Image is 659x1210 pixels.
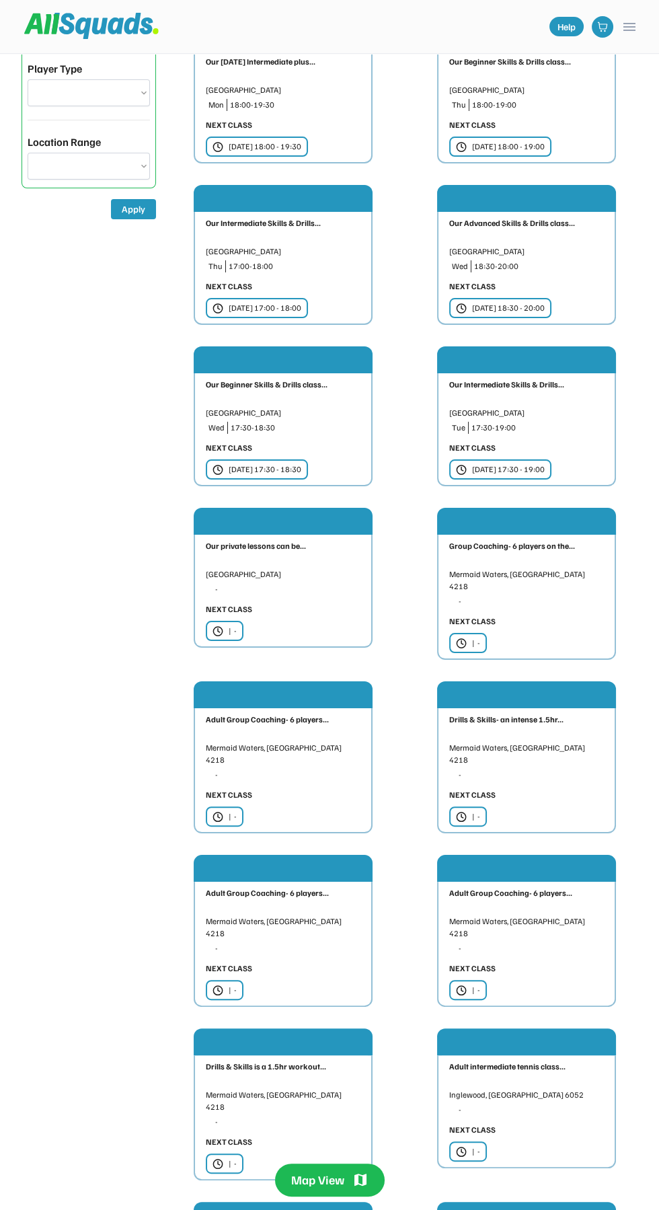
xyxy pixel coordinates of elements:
div: Tue [452,422,465,434]
div: Mermaid Waters, [GEOGRAPHIC_DATA] 4218 [449,568,604,593]
div: Group Coaching- 6 players on the... [449,540,604,552]
div: | - [229,625,237,637]
a: Help [549,17,584,36]
div: NEXT CLASS [449,119,496,131]
div: - [215,1116,360,1128]
div: NEXT CLASS [206,442,252,454]
div: Wed [208,422,225,434]
div: | - [472,1145,480,1158]
img: clock.svg [456,985,467,996]
div: - [215,769,360,781]
div: Mermaid Waters, [GEOGRAPHIC_DATA] 4218 [449,742,604,766]
div: | - [229,984,237,996]
div: Thu [452,99,466,111]
div: NEXT CLASS [206,603,252,615]
img: clock.svg [456,141,467,153]
div: Map View [291,1172,344,1188]
img: clock.svg [456,464,467,476]
div: | - [472,810,480,823]
div: Drills & Skills is a 1.5hr workout... [206,1061,360,1073]
div: Our Beginner Skills & Drills class... [206,379,360,391]
div: NEXT CLASS [449,789,496,801]
div: Our Beginner Skills & Drills class... [449,56,604,68]
div: NEXT CLASS [449,280,496,293]
button: Apply [111,199,156,219]
div: Adult intermediate tennis class... [449,1061,604,1073]
div: Mermaid Waters, [GEOGRAPHIC_DATA] 4218 [206,742,360,766]
div: - [459,1104,604,1116]
div: Mermaid Waters, [GEOGRAPHIC_DATA] 4218 [449,915,604,940]
div: | - [472,637,480,649]
div: - [459,595,604,607]
img: clock.svg [456,811,467,823]
img: clock.svg [456,638,467,649]
div: NEXT CLASS [206,962,252,975]
div: - [215,942,360,954]
div: [DATE] 17:30 - 19:00 [472,463,545,476]
div: Our [DATE] Intermediate plus... [206,56,360,68]
div: Our Intermediate Skills & Drills... [449,379,604,391]
div: Our Advanced Skills & Drills class... [449,217,604,229]
div: [GEOGRAPHIC_DATA] [206,407,360,419]
div: Adult Group Coaching- 6 players... [206,887,360,899]
div: [GEOGRAPHIC_DATA] [206,84,360,96]
div: Mermaid Waters, [GEOGRAPHIC_DATA] 4218 [206,915,360,940]
div: NEXT CLASS [449,615,496,628]
div: Thu [208,260,223,272]
div: Drills & Skills- an intense 1.5hr... [449,714,604,726]
div: [DATE] 18:00 - 19:00 [472,141,545,153]
div: 17:00-18:00 [229,260,360,272]
div: NEXT CLASS [449,1124,496,1136]
div: [GEOGRAPHIC_DATA] [206,245,360,258]
img: clock.svg [212,626,223,637]
div: - [215,583,360,595]
div: 18:30-20:00 [474,260,604,272]
img: clock.svg [212,811,223,823]
div: Our Intermediate Skills & Drills... [206,217,360,229]
div: | - [229,810,237,823]
img: clock.svg [212,303,223,314]
div: NEXT CLASS [206,119,252,131]
div: Location Range [28,134,101,150]
button: menu [621,19,637,35]
div: | - [229,1158,237,1170]
div: Mermaid Waters, [GEOGRAPHIC_DATA] 4218 [206,1089,360,1113]
div: NEXT CLASS [449,442,496,454]
div: [GEOGRAPHIC_DATA] [449,407,604,419]
div: Player Type [28,61,82,77]
img: clock.svg [212,1158,223,1170]
div: [DATE] 17:30 - 18:30 [229,463,301,476]
img: shopping-cart-01%20%281%29.svg [597,22,608,32]
div: NEXT CLASS [206,280,252,293]
div: - [459,942,604,954]
div: [DATE] 17:00 - 18:00 [229,302,301,314]
img: clock.svg [212,985,223,996]
div: 18:00-19:30 [230,99,360,111]
div: NEXT CLASS [449,962,496,975]
div: [GEOGRAPHIC_DATA] [206,568,360,580]
div: Our private lessons can be... [206,540,360,552]
img: Squad%20Logo.svg [24,13,159,38]
div: | - [472,984,480,996]
img: clock.svg [456,1146,467,1158]
img: clock.svg [456,303,467,314]
div: NEXT CLASS [206,789,252,801]
div: Wed [452,260,468,272]
div: NEXT CLASS [206,1136,252,1148]
img: clock.svg [212,141,223,153]
div: [GEOGRAPHIC_DATA] [449,245,604,258]
div: [DATE] 18:00 - 19:30 [229,141,301,153]
img: clock.svg [212,464,223,476]
div: Adult Group Coaching- 6 players... [449,887,604,899]
div: - [459,769,604,781]
div: Adult Group Coaching- 6 players... [206,714,360,726]
div: Inglewood, [GEOGRAPHIC_DATA] 6052 [449,1089,604,1101]
div: [DATE] 18:30 - 20:00 [472,302,545,314]
div: 17:30-18:30 [231,422,360,434]
div: 18:00-19:00 [472,99,604,111]
div: Mon [208,99,224,111]
div: 17:30-19:00 [471,422,604,434]
div: [GEOGRAPHIC_DATA] [449,84,604,96]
